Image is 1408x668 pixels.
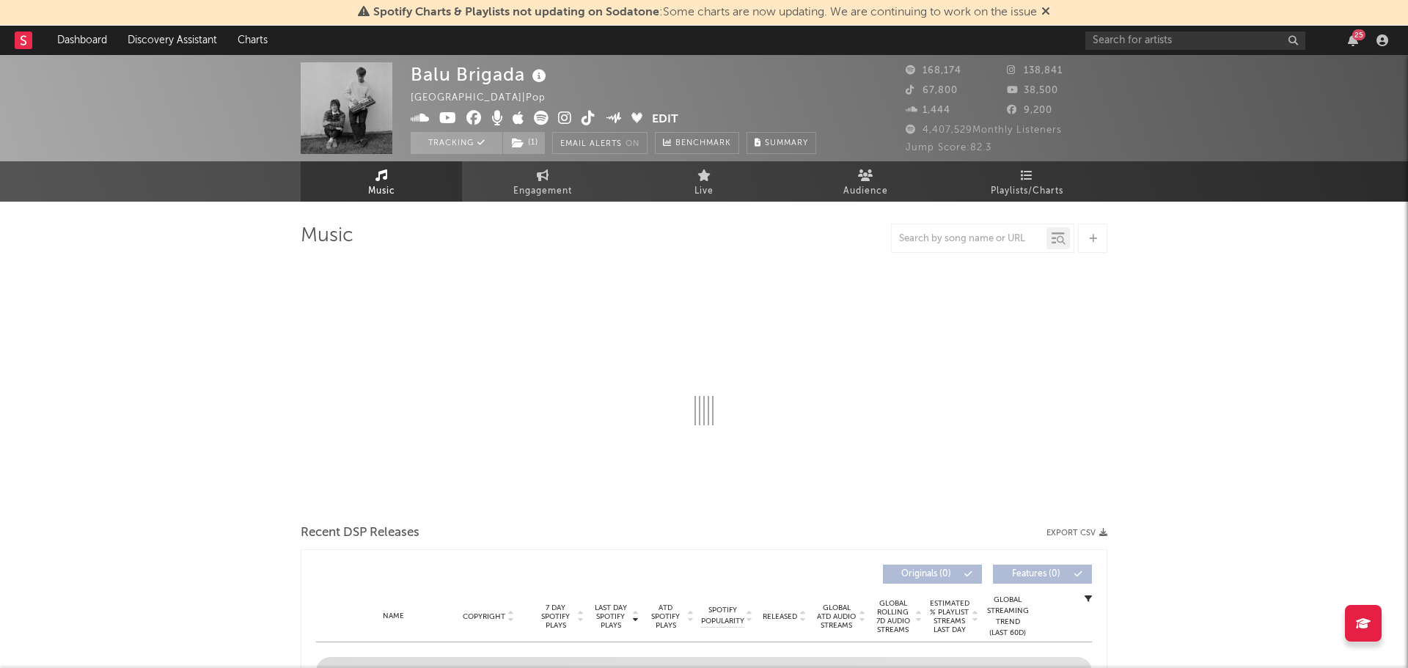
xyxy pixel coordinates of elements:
[892,570,960,579] span: Originals ( 0 )
[626,140,639,148] em: On
[652,111,678,129] button: Edit
[623,161,785,202] a: Live
[463,612,505,621] span: Copyright
[368,183,395,200] span: Music
[873,599,913,634] span: Global Rolling 7D Audio Streams
[513,183,572,200] span: Engagement
[675,135,731,153] span: Benchmark
[1041,7,1050,18] span: Dismiss
[373,7,659,18] span: Spotify Charts & Playlists not updating on Sodatone
[883,565,982,584] button: Originals(0)
[345,611,441,622] div: Name
[1007,106,1052,115] span: 9,200
[785,161,946,202] a: Audience
[906,125,1062,135] span: 4,407,529 Monthly Listeners
[411,89,562,107] div: [GEOGRAPHIC_DATA] | Pop
[411,62,550,87] div: Balu Brigada
[462,161,623,202] a: Engagement
[536,603,575,630] span: 7 Day Spotify Plays
[993,565,1092,584] button: Features(0)
[1002,570,1070,579] span: Features ( 0 )
[646,603,685,630] span: ATD Spotify Plays
[906,106,950,115] span: 1,444
[763,612,797,621] span: Released
[906,86,958,95] span: 67,800
[552,132,648,154] button: Email AlertsOn
[816,603,857,630] span: Global ATD Audio Streams
[906,143,991,153] span: Jump Score: 82.3
[227,26,278,55] a: Charts
[946,161,1107,202] a: Playlists/Charts
[991,183,1063,200] span: Playlists/Charts
[655,132,739,154] a: Benchmark
[117,26,227,55] a: Discovery Assistant
[47,26,117,55] a: Dashboard
[906,66,961,76] span: 168,174
[301,161,462,202] a: Music
[591,603,630,630] span: Last Day Spotify Plays
[765,139,808,147] span: Summary
[1348,34,1358,46] button: 25
[1085,32,1305,50] input: Search for artists
[843,183,888,200] span: Audience
[502,132,546,154] span: ( 1 )
[1007,66,1063,76] span: 138,841
[747,132,816,154] button: Summary
[411,132,502,154] button: Tracking
[1007,86,1058,95] span: 38,500
[694,183,714,200] span: Live
[929,599,969,634] span: Estimated % Playlist Streams Last Day
[373,7,1037,18] span: : Some charts are now updating. We are continuing to work on the issue
[503,132,545,154] button: (1)
[1352,29,1365,40] div: 25
[301,524,419,542] span: Recent DSP Releases
[701,605,744,627] span: Spotify Popularity
[986,595,1030,639] div: Global Streaming Trend (Last 60D)
[892,233,1046,245] input: Search by song name or URL
[1046,529,1107,537] button: Export CSV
